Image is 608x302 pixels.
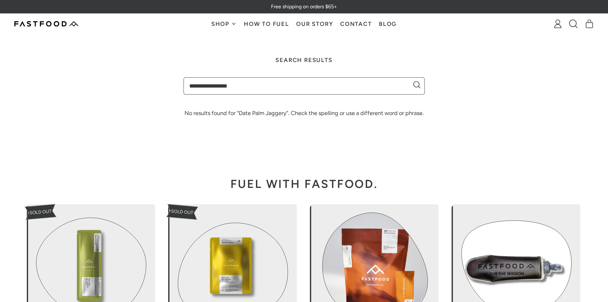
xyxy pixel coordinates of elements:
img: Fastfood [14,21,78,27]
a: Our Story [293,14,337,34]
button: Shop [207,14,240,34]
a: How To Fuel [240,14,293,34]
a: Blog [375,14,401,34]
h1: Search results [14,57,594,63]
p: No results found for “Date Palm Jaggery”. Check the spelling or use a different word or phrase. [14,109,594,118]
h2: Fuel with Fastfood. [28,178,580,190]
a: Contact [337,14,375,34]
span: Shop [211,21,231,27]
